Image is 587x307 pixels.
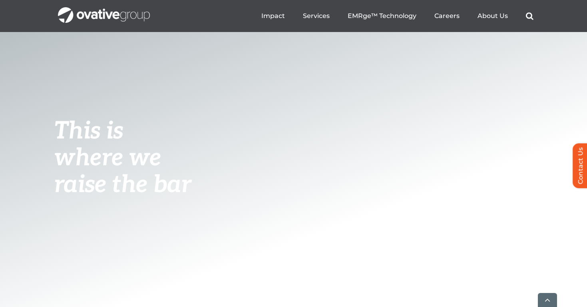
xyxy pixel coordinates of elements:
span: where we raise the bar [54,144,191,199]
a: Services [303,12,330,20]
span: This is [54,117,123,146]
a: Search [526,12,533,20]
a: About Us [478,12,508,20]
nav: Menu [261,3,533,29]
a: Impact [261,12,285,20]
a: OG_Full_horizontal_WHT [58,6,150,14]
a: EMRge™ Technology [348,12,416,20]
a: Careers [434,12,460,20]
